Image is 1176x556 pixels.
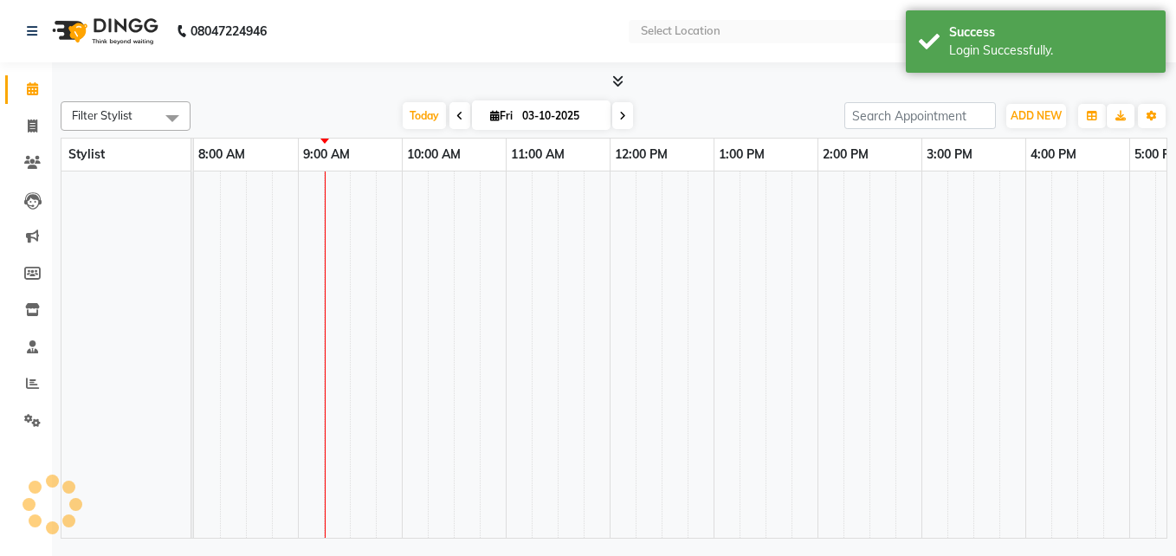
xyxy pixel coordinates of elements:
span: ADD NEW [1011,109,1062,122]
input: Search Appointment [844,102,996,129]
a: 10:00 AM [403,142,465,167]
a: 9:00 AM [299,142,354,167]
span: Filter Stylist [72,108,132,122]
a: 1:00 PM [714,142,769,167]
a: 11:00 AM [507,142,569,167]
a: 3:00 PM [922,142,977,167]
div: Success [949,23,1153,42]
div: Login Successfully. [949,42,1153,60]
a: 8:00 AM [194,142,249,167]
img: logo [44,7,163,55]
span: Stylist [68,146,105,162]
a: 2:00 PM [818,142,873,167]
a: 4:00 PM [1026,142,1081,167]
b: 08047224946 [191,7,267,55]
button: ADD NEW [1006,104,1066,128]
a: 12:00 PM [611,142,672,167]
div: Select Location [641,23,720,40]
input: 2025-10-03 [517,103,604,129]
span: Today [403,102,446,129]
span: Fri [486,109,517,122]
